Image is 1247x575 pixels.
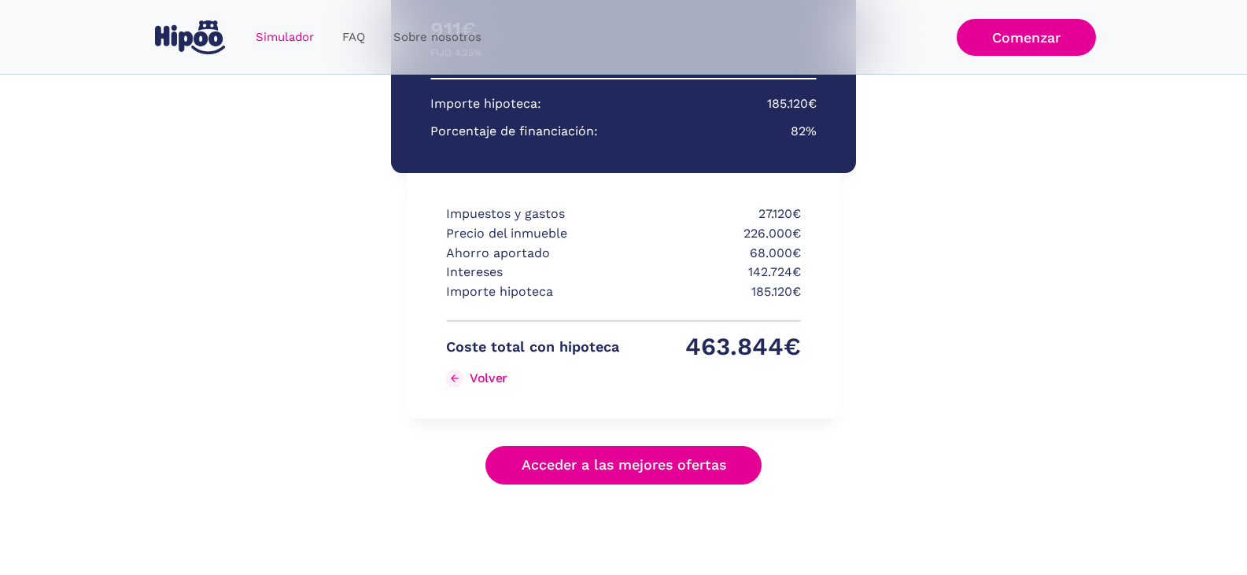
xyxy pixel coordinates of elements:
a: Simulador [242,22,328,53]
p: 185.120€ [628,282,801,302]
p: 82% [791,122,817,142]
a: Sobre nosotros [379,22,496,53]
p: 142.724€ [628,263,801,282]
a: home [152,14,229,61]
p: Importe hipoteca: [430,94,541,114]
p: Ahorro aportado [446,244,619,264]
p: Impuestos y gastos [446,205,619,224]
p: 27.120€ [628,205,801,224]
p: 226.000€ [628,224,801,244]
p: Importe hipoteca [446,282,619,302]
a: Acceder a las mejores ofertas [485,446,762,485]
a: Volver [446,366,619,391]
p: 463.844€ [628,337,801,357]
p: Coste total con hipoteca [446,337,619,357]
p: Intereses [446,263,619,282]
div: Volver [470,370,507,385]
a: Comenzar [957,19,1096,56]
p: Precio del inmueble [446,224,619,244]
p: 185.120€ [767,94,817,114]
p: Porcentaje de financiación: [430,122,598,142]
p: 68.000€ [628,244,801,264]
a: FAQ [328,22,379,53]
